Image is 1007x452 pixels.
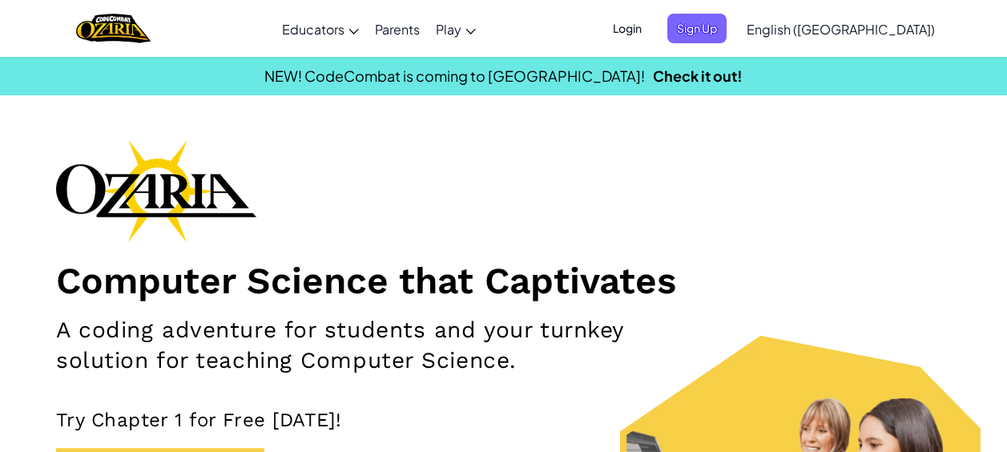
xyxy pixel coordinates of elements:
span: NEW! CodeCombat is coming to [GEOGRAPHIC_DATA]! [264,67,645,85]
h2: A coding adventure for students and your turnkey solution for teaching Computer Science. [56,315,655,376]
button: Login [603,14,651,43]
span: Educators [282,21,344,38]
span: Play [436,21,461,38]
button: Sign Up [667,14,727,43]
a: Check it out! [653,67,743,85]
a: Ozaria by CodeCombat logo [76,12,151,45]
a: Educators [274,7,367,50]
img: Home [76,12,151,45]
img: Ozaria branding logo [56,139,256,242]
a: English ([GEOGRAPHIC_DATA]) [739,7,943,50]
a: Play [428,7,484,50]
a: Parents [367,7,428,50]
span: English ([GEOGRAPHIC_DATA]) [747,21,935,38]
h1: Computer Science that Captivates [56,258,951,303]
p: Try Chapter 1 for Free [DATE]! [56,408,951,432]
